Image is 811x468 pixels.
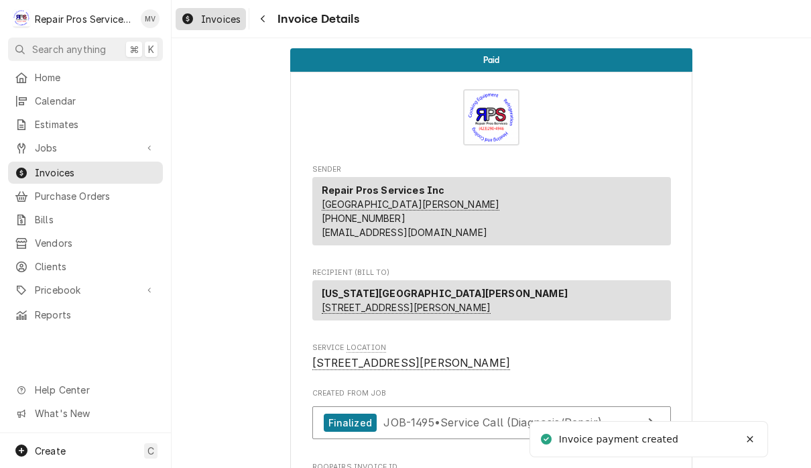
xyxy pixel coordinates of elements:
[463,89,519,145] img: Logo
[129,42,139,56] span: ⌘
[141,9,160,28] div: MV
[312,280,671,326] div: Recipient (Bill To)
[312,343,671,353] span: Service
[148,42,154,56] span: K
[12,9,31,28] div: R
[312,280,671,320] div: Recipient (Bill To)
[8,402,163,424] a: Go to What's New
[35,259,156,274] span: Clients
[312,268,671,327] div: Invoice Recipient
[32,42,106,56] span: Search anything
[141,9,160,28] div: Mindy Volker's Avatar
[8,279,163,301] a: Go to Pricebook
[312,177,671,251] div: Sender
[322,288,568,299] strong: [US_STATE][GEOGRAPHIC_DATA][PERSON_NAME]
[35,406,155,420] span: What's New
[8,162,163,184] a: Invoices
[8,232,163,254] a: Vendors
[12,9,31,28] div: Repair Pros Services Inc's Avatar
[312,406,671,439] a: View Job
[35,308,156,322] span: Reports
[147,444,154,458] span: C
[8,90,163,112] a: Calendar
[35,213,156,227] span: Bills
[8,379,163,401] a: Go to Help Center
[312,164,671,175] span: Sender
[322,213,405,224] a: [PHONE_NUMBER]
[290,48,692,72] div: Status
[8,255,163,278] a: Clients
[8,137,163,159] a: Go to Jobs
[312,164,671,251] div: Invoice Sender
[273,10,359,28] span: Invoice Details
[322,227,487,238] a: [EMAIL_ADDRESS][DOMAIN_NAME]
[35,236,156,250] span: Vendors
[312,355,671,371] span: Service Location
[35,189,156,203] span: Purchase Orders
[35,383,155,397] span: Help Center
[559,432,681,447] div: Invoice payment created
[8,209,163,231] a: Bills
[322,184,445,196] strong: Repair Pros Services Inc
[324,414,377,432] div: Finalized
[35,166,156,180] span: Invoices
[8,66,163,89] a: Home
[35,70,156,84] span: Home
[35,117,156,131] span: Estimates
[8,38,163,61] button: Search anything⌘K
[383,416,601,429] span: JOB-1495 • Service Call (Diagnosis/Repair)
[312,177,671,245] div: Sender
[312,343,671,371] div: Service Location
[201,12,241,26] span: Invoices
[8,185,163,207] a: Purchase Orders
[483,56,500,64] span: Paid
[252,8,273,30] button: Navigate back
[35,12,133,26] div: Repair Pros Services Inc
[35,94,156,108] span: Calendar
[176,8,246,30] a: Invoices
[35,141,136,155] span: Jobs
[35,283,136,297] span: Pricebook
[35,445,66,457] span: Create
[312,388,671,446] div: Created From Job
[8,304,163,326] a: Reports
[312,268,671,278] span: Recipient (Bill To)
[312,388,671,399] span: Created From Job
[8,113,163,135] a: Estimates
